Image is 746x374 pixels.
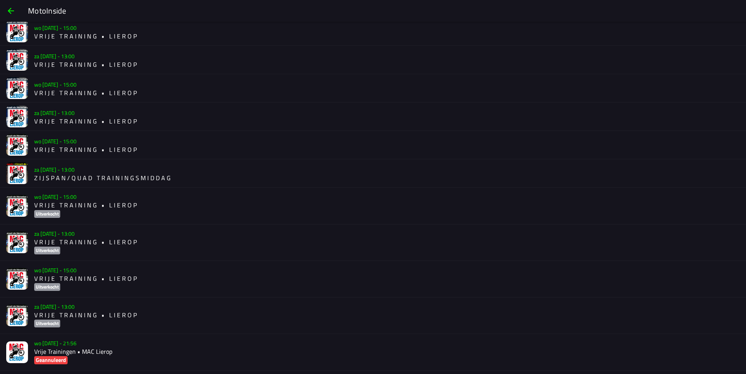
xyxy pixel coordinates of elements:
ion-text: za [DATE] - 13:00 [34,230,75,238]
ion-text: wo [DATE] - 15:00 [34,24,77,32]
ion-text: Uitverkocht [36,210,59,217]
img: osg43ykwAhc9BxI8cvT9zg1zVSH9udg6ze71Jr63.png [6,49,28,71]
img: Zi8aNtB8cHRY50cpN0I5beYNVNn1W8dAcDCj8tQp.jpeg [6,304,28,326]
ion-text: Uitverkocht [36,283,59,291]
img: L21ZIZwUwiZT9FC7p9OCuQBNJK1ECVXiTh9ZnYaB.jpeg [6,195,28,217]
img: aQBqKr7MLKKG96M4zowEo3lEcyzW8If4cAyt2beJ.png [6,77,28,99]
h2: V R I J E T R A I N I N G • L I E R O P [34,275,740,282]
h2: V R I J E T R A I N I N G • L I E R O P [34,61,740,68]
h2: V R I J E T R A I N I N G • L I E R O P [34,238,740,246]
ion-text: za [DATE] - 13:00 [34,303,75,311]
ion-text: wo [DATE] - 15:00 [34,80,77,89]
ion-text: za [DATE] - 13:00 [34,165,75,174]
h2: V R I J E T R A I N I N G • L I E R O P [34,202,740,209]
h2: Vrije Trainingen • MAC Lierop [34,348,740,355]
h2: V R I J E T R A I N I N G • L I E R O P [34,89,740,97]
img: sCleOuLcZu0uXzcCJj7MbjlmDPuiK8LwTvsfTPE1.png [6,341,28,363]
h2: Z I J S P A N / Q U A D T R A I N I N G S M I D D A G [34,174,740,182]
img: WiarDIXGPNs1rm5hbocpHKcIHTktmDdv0jb9uyHD.jpeg [6,231,28,253]
h2: V R I J E T R A I N I N G • L I E R O P [34,311,740,319]
h2: V R I J E T R A I N I N G • L I E R O P [34,146,740,153]
ion-text: wo [DATE] - 21:56 [34,339,77,347]
ion-text: wo [DATE] - 15:00 [34,266,77,274]
ion-text: Uitverkocht [36,320,59,327]
img: luE5NJ5XPA2cBnSBeHtQykRBxjpZnTG4E2FMaUxW.jpeg [6,134,28,156]
h2: V R I J E T R A I N I N G • L I E R O P [34,33,740,40]
img: x3DVxTxKLp03paW6a4P31pyMle4r18CsCTKRfobZ.jpeg [6,162,28,184]
ion-text: za [DATE] - 13:00 [34,52,75,60]
ion-text: Uitverkocht [36,247,59,254]
h2: V R I J E T R A I N I N G • L I E R O P [34,118,740,125]
ion-title: MotoInside [20,5,746,17]
ion-text: wo [DATE] - 15:00 [34,137,77,145]
img: 8WngGwl2at9FoY4Q6Mx451HDzNW3kNb7eFxOH5o9.jpeg [6,268,28,290]
img: iwgr6noXR780dDgmH9GtVIh20c5guc5HmgiqY93m.png [6,106,28,127]
ion-text: wo [DATE] - 15:00 [34,193,77,201]
ion-text: Geannuleerd [36,356,66,364]
ion-text: za [DATE] - 13:00 [34,109,75,117]
img: MNdfMMxWi19DscEhbqyTLxZyoD91XbHSlscsO0dc.png [6,21,28,42]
